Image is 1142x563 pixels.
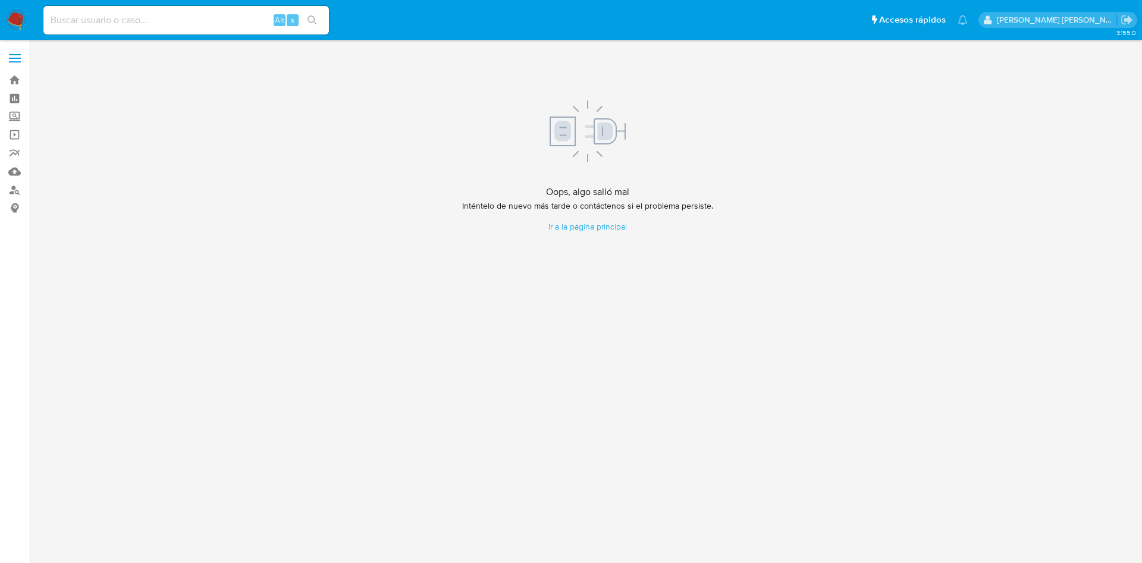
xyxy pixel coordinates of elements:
[275,14,284,26] span: Alt
[997,14,1117,26] p: sandra.helbardt@mercadolibre.com
[462,200,713,212] p: Inténtelo de nuevo más tarde o contáctenos si el problema persiste.
[462,186,713,198] h4: Oops, algo salió mal
[462,221,713,232] a: Ir a la página principal
[879,14,946,26] span: Accesos rápidos
[43,12,329,28] input: Buscar usuario o caso...
[1121,14,1133,26] a: Salir
[958,15,968,25] a: Notificaciones
[300,12,324,29] button: search-icon
[291,14,294,26] span: s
